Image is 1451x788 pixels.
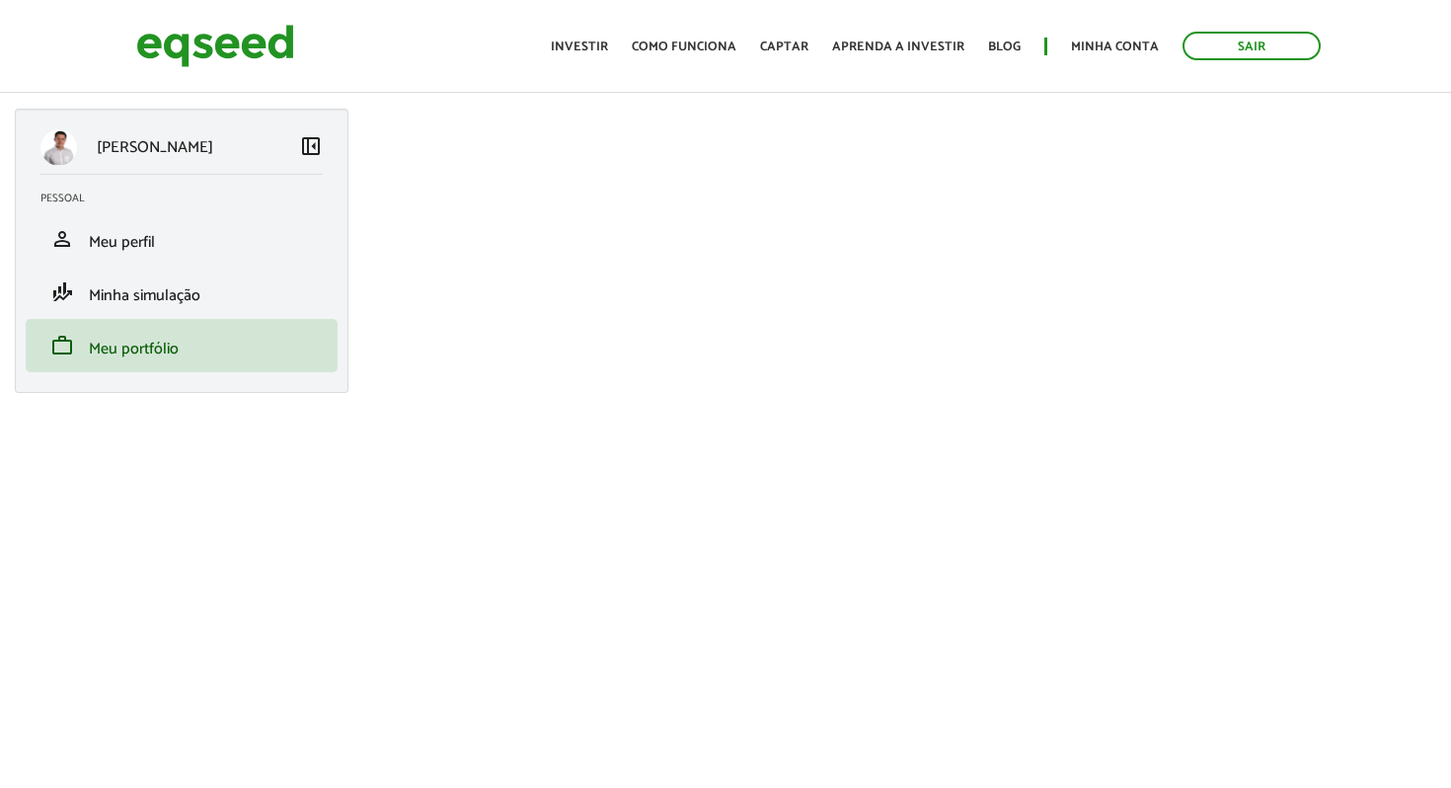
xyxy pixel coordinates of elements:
[988,40,1021,53] a: Blog
[40,334,323,357] a: workMeu portfólio
[632,40,736,53] a: Como funciona
[89,229,155,256] span: Meu perfil
[299,134,323,162] a: Colapsar menu
[299,134,323,158] span: left_panel_close
[26,212,338,266] li: Meu perfil
[26,319,338,372] li: Meu portfólio
[50,334,74,357] span: work
[1183,32,1321,60] a: Sair
[97,138,213,157] p: [PERSON_NAME]
[136,20,294,72] img: EqSeed
[89,282,200,309] span: Minha simulação
[832,40,964,53] a: Aprenda a investir
[551,40,608,53] a: Investir
[89,336,179,362] span: Meu portfólio
[40,227,323,251] a: personMeu perfil
[1071,40,1159,53] a: Minha conta
[760,40,808,53] a: Captar
[50,280,74,304] span: finance_mode
[40,280,323,304] a: finance_modeMinha simulação
[40,193,338,204] h2: Pessoal
[26,266,338,319] li: Minha simulação
[50,227,74,251] span: person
